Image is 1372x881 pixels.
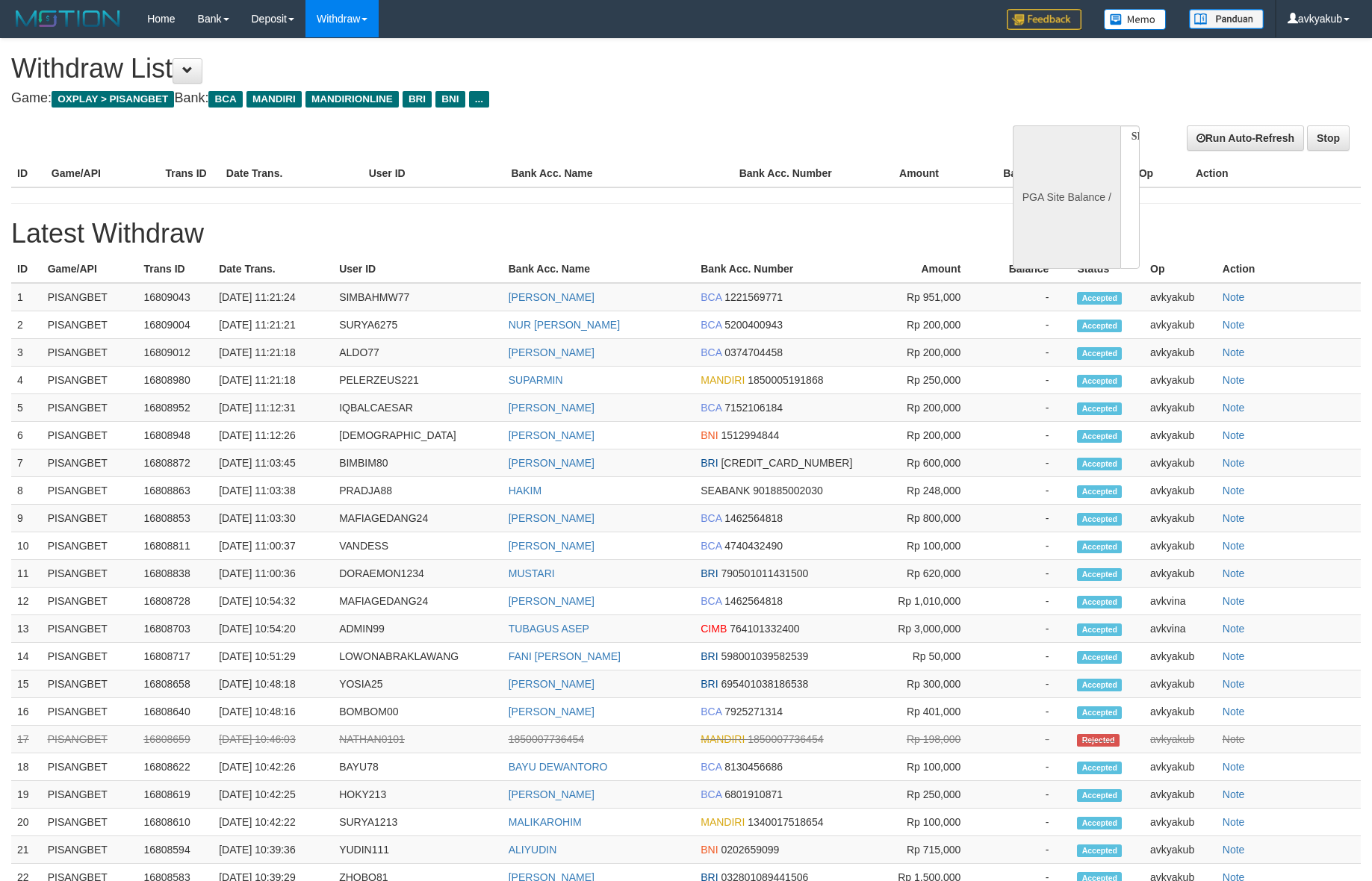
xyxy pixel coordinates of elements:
td: 4 [11,367,42,394]
td: avkvina [1144,588,1217,615]
td: 16 [11,698,42,726]
td: 16808980 [137,367,213,394]
a: Note [1223,733,1245,745]
a: [PERSON_NAME] [509,346,595,358]
td: Rp 200,000 [879,422,983,449]
span: BCA [701,540,721,552]
th: Action [1217,255,1361,283]
a: Note [1223,678,1245,690]
td: - [983,477,1071,505]
td: BOMBOM00 [333,698,503,726]
a: BAYU DEWANTORO [509,761,608,773]
a: SUPARMIN [509,374,563,386]
td: [DATE] 10:42:25 [213,781,333,809]
td: PISANGBET [42,339,138,367]
a: Note [1223,374,1245,386]
span: MANDIRI [701,374,745,386]
th: Balance [961,160,1066,187]
td: 16809043 [137,283,213,311]
td: Rp 248,000 [879,477,983,505]
td: 16808811 [137,532,213,560]
th: Action [1190,160,1361,187]
td: 16808640 [137,698,213,726]
td: - [983,505,1071,532]
td: VANDESS [333,532,503,560]
td: PISANGBET [42,477,138,505]
span: Accepted [1077,679,1122,691]
td: avkyakub [1144,726,1217,753]
th: Bank Acc. Number [733,160,848,187]
th: Op [1133,160,1190,187]
td: avkyakub [1144,505,1217,532]
span: [CREDIT_CARD_NUMBER] [721,457,852,469]
span: 1462564818 [724,595,783,607]
td: 16808658 [137,670,213,698]
td: [DATE] 11:21:18 [213,367,333,394]
a: Note [1223,346,1245,358]
a: [PERSON_NAME] [509,402,595,414]
a: TUBAGUS ASEP [509,623,589,635]
td: 2 [11,311,42,339]
td: BIMBIM80 [333,449,503,477]
td: [DEMOGRAPHIC_DATA] [333,422,503,449]
a: [PERSON_NAME] [509,429,595,441]
th: Amount [879,255,983,283]
td: PISANGBET [42,781,138,809]
td: - [983,449,1071,477]
td: avkyakub [1144,339,1217,367]
span: BRI [701,457,718,469]
td: 16808703 [137,615,213,643]
a: Note [1223,402,1245,414]
td: avkyakub [1144,560,1217,588]
a: Note [1223,291,1245,303]
span: BCA [701,346,721,358]
td: Rp 50,000 [879,643,983,670]
span: 901885002030 [753,485,822,496]
td: ALDO77 [333,339,503,367]
h1: Latest Withdraw [11,219,1361,249]
td: [DATE] 10:42:22 [213,809,333,836]
td: SIMBAHMW77 [333,283,503,311]
td: Rp 198,000 [879,726,983,753]
span: 1512994844 [721,429,779,441]
span: 1850005191868 [748,374,823,386]
a: ALIYUDIN [509,844,557,856]
a: Note [1223,844,1245,856]
td: Rp 200,000 [879,339,983,367]
th: Date Trans. [220,160,363,187]
td: avkyakub [1144,283,1217,311]
td: PISANGBET [42,560,138,588]
td: - [983,560,1071,588]
td: 16808838 [137,560,213,588]
td: 20 [11,809,42,836]
td: [DATE] 10:48:18 [213,670,333,698]
td: - [983,588,1071,615]
td: - [983,532,1071,560]
td: [DATE] 11:00:37 [213,532,333,560]
th: ID [11,255,42,283]
td: - [983,809,1071,836]
td: Rp 600,000 [879,449,983,477]
a: Note [1223,788,1245,800]
td: - [983,781,1071,809]
a: Note [1223,319,1245,331]
a: Note [1223,761,1245,773]
td: 1 [11,283,42,311]
span: Rejected [1077,734,1119,747]
td: - [983,753,1071,781]
td: PISANGBET [42,283,138,311]
span: Accepted [1077,706,1122,719]
td: Rp 3,000,000 [879,615,983,643]
td: 16808717 [137,643,213,670]
td: PISANGBET [42,670,138,698]
td: 16808659 [137,726,213,753]
td: 9 [11,505,42,532]
td: [DATE] 11:12:31 [213,394,333,422]
span: BCA [701,512,721,524]
td: avkvina [1144,615,1217,643]
td: [DATE] 11:03:38 [213,477,333,505]
td: HOKY213 [333,781,503,809]
td: Rp 401,000 [879,698,983,726]
td: PISANGBET [42,698,138,726]
td: [DATE] 10:51:29 [213,643,333,670]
